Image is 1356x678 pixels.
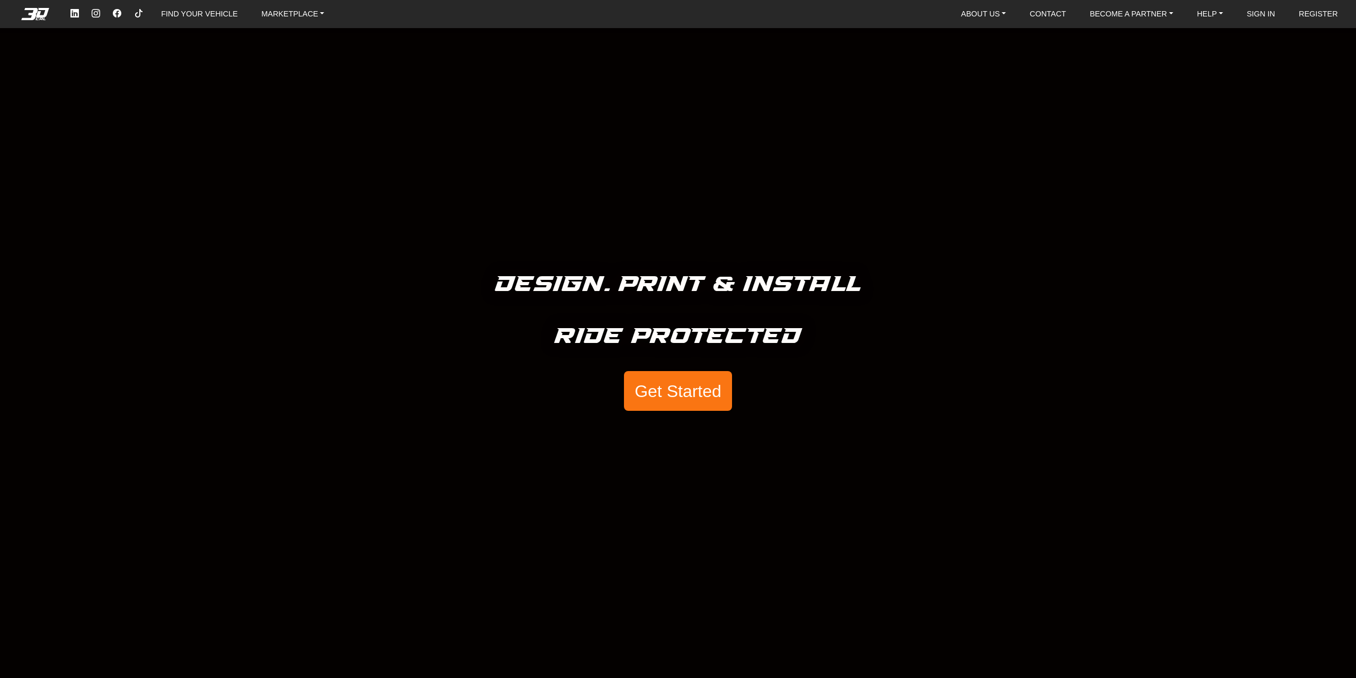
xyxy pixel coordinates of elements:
a: CONTACT [1025,5,1070,23]
a: MARKETPLACE [257,5,329,23]
h5: Ride Protected [555,319,802,354]
a: HELP [1193,5,1227,23]
a: SIGN IN [1243,5,1280,23]
a: REGISTER [1295,5,1342,23]
a: FIND YOUR VEHICLE [157,5,242,23]
a: BECOME A PARTNER [1085,5,1177,23]
h5: Design. Print & Install [495,267,861,302]
button: Get Started [624,371,732,411]
a: ABOUT US [957,5,1010,23]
